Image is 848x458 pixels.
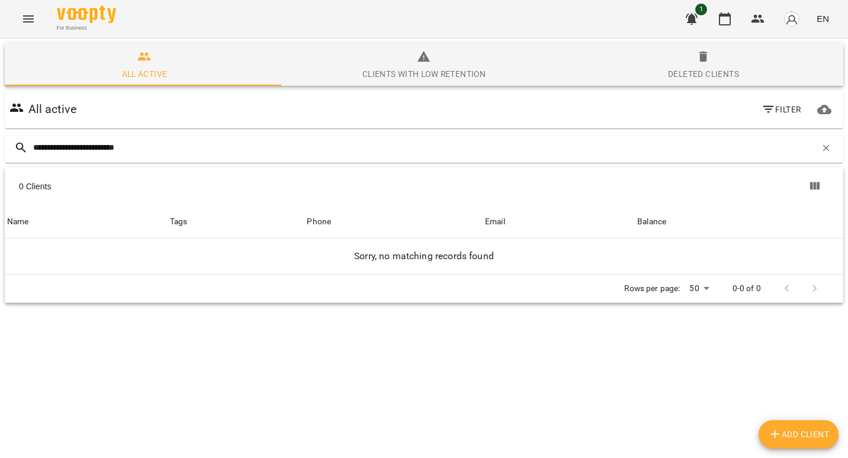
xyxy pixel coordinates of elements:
h6: Sorry, no matching records found [7,248,841,265]
div: Balance [637,215,666,229]
span: Filter [762,102,801,117]
div: Phone [307,215,331,229]
div: Deleted clients [668,67,739,81]
button: Filter [757,99,806,120]
div: Name [7,215,29,229]
span: EN [817,12,829,25]
div: Email [485,215,505,229]
div: All active [122,67,168,81]
div: Sort [307,215,331,229]
p: 0-0 of 0 [733,283,761,295]
button: EN [812,8,834,30]
p: Rows per page: [624,283,680,295]
div: Sort [485,215,505,229]
span: For Business [57,24,116,32]
span: Email [485,215,632,229]
div: Tags [170,215,303,229]
button: Show columns [801,172,829,201]
button: Menu [14,5,43,33]
div: Table Toolbar [5,167,843,205]
h6: All active [28,100,76,118]
div: 0 Clients [19,180,426,192]
img: avatar_s.png [783,11,800,27]
span: 1 [695,4,707,15]
span: Name [7,215,165,229]
div: Clients with low retention [362,67,486,81]
span: Balance [637,215,841,229]
div: 50 [685,280,713,297]
div: Sort [7,215,29,229]
div: Sort [637,215,666,229]
img: Voopty Logo [57,6,116,23]
span: Phone [307,215,480,229]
